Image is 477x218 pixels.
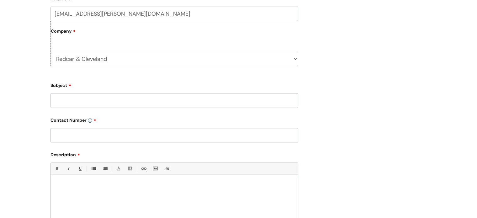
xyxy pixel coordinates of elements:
a: Bold (Ctrl-B) [53,165,61,173]
label: Description [50,150,298,157]
a: • Unordered List (Ctrl-Shift-7) [89,165,97,173]
a: 1. Ordered List (Ctrl-Shift-8) [101,165,109,173]
a: Back Color [126,165,134,173]
a: Insert Image... [151,165,159,173]
a: Italic (Ctrl-I) [64,165,72,173]
a: Remove formatting (Ctrl-\) [163,165,171,173]
a: Font Color [114,165,122,173]
label: Company [51,26,298,40]
input: Email [50,7,298,21]
a: Underline(Ctrl-U) [76,165,84,173]
a: Link [140,165,147,173]
img: info-icon.svg [88,118,92,123]
label: Contact Number [50,115,298,123]
label: Subject [50,81,298,88]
